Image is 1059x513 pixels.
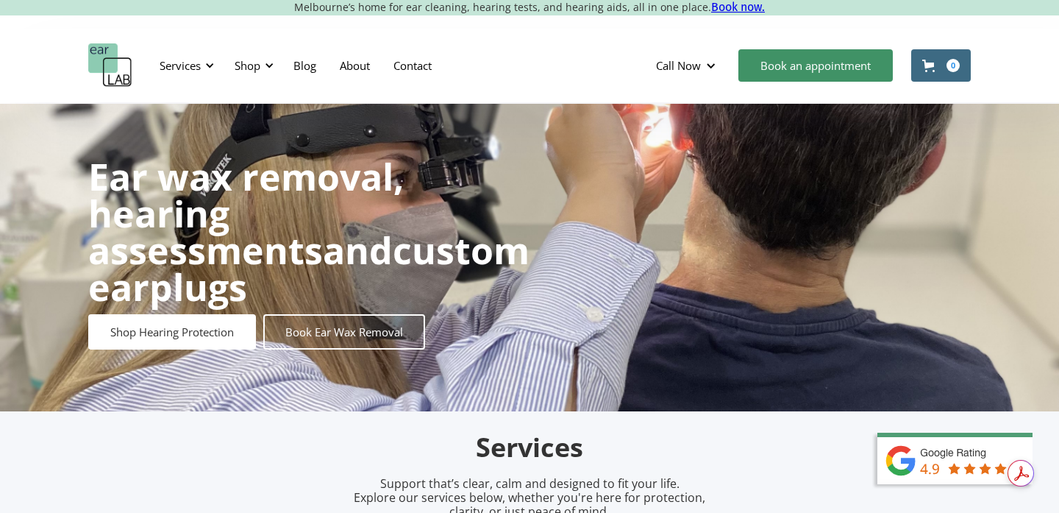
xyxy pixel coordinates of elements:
a: Contact [382,44,443,87]
a: About [328,44,382,87]
div: Call Now [644,43,731,88]
strong: custom earplugs [88,225,529,312]
a: Book Ear Wax Removal [263,314,425,350]
a: Book an appointment [738,49,893,82]
strong: Ear wax removal, hearing assessments [88,152,404,275]
a: Open cart [911,49,971,82]
div: Shop [226,43,278,88]
a: Shop Hearing Protection [88,314,256,350]
div: Services [151,43,218,88]
div: Services [160,58,201,73]
div: 0 [946,59,960,72]
a: home [88,43,132,88]
div: Call Now [656,58,701,73]
div: Shop [235,58,260,73]
h1: and [88,158,529,305]
h2: Services [184,431,875,465]
a: Blog [282,44,328,87]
